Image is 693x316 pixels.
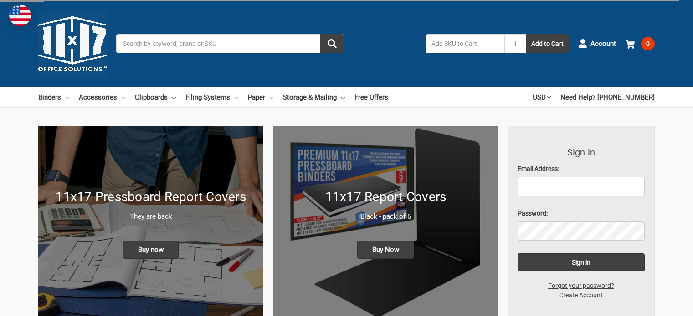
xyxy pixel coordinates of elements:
a: 0 [626,32,655,55]
p: They are back [48,211,254,222]
button: Add to Cart [526,34,569,53]
p: Black - pack of 6 [282,211,488,222]
label: Password: [518,209,645,218]
a: Account [578,32,616,55]
a: Free Offers [354,87,388,107]
input: Search by keyword, brand or SKU [116,34,344,53]
h3: Sign in [518,145,645,159]
a: Paper [248,87,273,107]
span: Account [590,39,616,49]
a: Storage & Mailing [283,87,345,107]
input: Add SKU to Cart [426,34,504,53]
a: Need Help? [PHONE_NUMBER] [560,87,655,107]
span: 0 [641,37,655,50]
a: Clipboards [135,87,176,107]
span: Buy Now [357,241,414,259]
h1: 11x17 Report Covers [282,187,488,206]
h1: 11x17 Pressboard Report Covers [48,187,254,206]
a: Accessories [79,87,125,107]
span: Buy now [123,241,179,259]
img: duty and tax information for United States [9,5,31,26]
img: 11x17.com [38,10,107,78]
a: USD [533,87,551,107]
a: Filing Systems [185,87,238,107]
label: Email Address: [518,164,645,174]
a: Binders [38,87,69,107]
